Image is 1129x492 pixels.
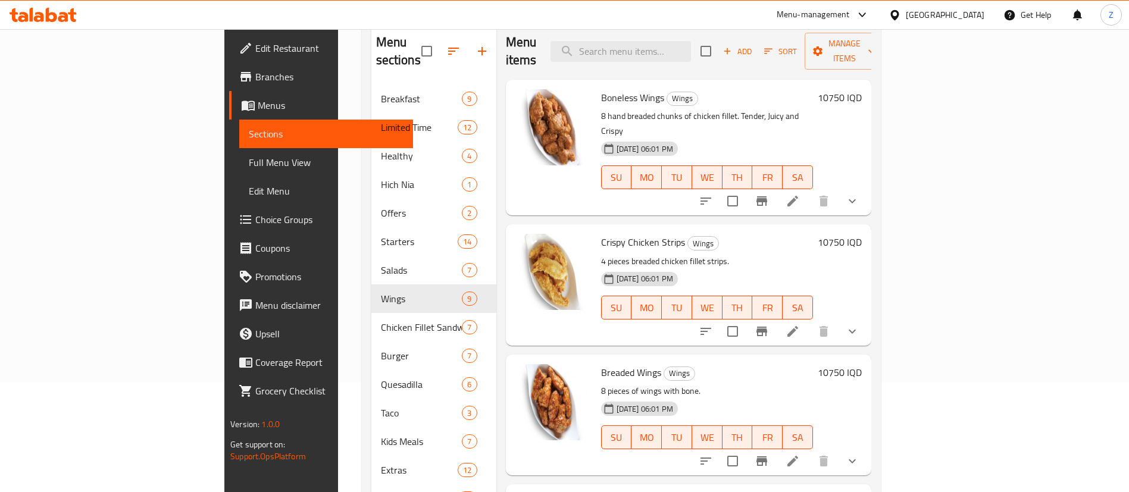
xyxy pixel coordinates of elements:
[249,155,404,170] span: Full Menu View
[612,403,678,415] span: [DATE] 06:01 PM
[723,425,753,449] button: TH
[381,177,462,192] span: Hich Nia
[255,212,404,227] span: Choice Groups
[371,399,496,427] div: Taco3
[255,241,404,255] span: Coupons
[462,151,476,162] span: 4
[462,293,476,305] span: 9
[601,425,632,449] button: SU
[786,454,800,468] a: Edit menu item
[601,384,813,399] p: 8 pieces of wings with bone.
[631,296,662,319] button: MO
[757,169,778,186] span: FR
[462,436,476,447] span: 7
[612,143,678,155] span: [DATE] 06:01 PM
[230,437,285,452] span: Get support on:
[458,234,477,249] div: items
[381,149,462,163] span: Healthy
[255,327,404,341] span: Upsell
[809,447,838,475] button: delete
[786,324,800,339] a: Edit menu item
[727,169,748,186] span: TH
[748,187,776,215] button: Branch-specific-item
[664,366,695,380] span: Wings
[458,236,476,247] span: 14
[631,425,662,449] button: MO
[255,355,404,369] span: Coverage Report
[664,366,695,381] div: Wings
[727,299,748,316] span: TH
[809,187,838,215] button: delete
[818,89,862,106] h6: 10750 IQD
[662,165,692,189] button: TU
[720,449,745,474] span: Select to update
[692,296,723,319] button: WE
[667,169,687,186] span: TU
[381,92,462,106] span: Breakfast
[462,208,476,219] span: 2
[255,298,404,312] span: Menu disclaimer
[687,236,719,250] div: Wings
[692,165,723,189] button: WE
[601,254,813,269] p: 4 pieces breaded chicken fillet strips.
[636,169,657,186] span: MO
[255,41,404,55] span: Edit Restaurant
[692,447,720,475] button: sort-choices
[756,42,805,61] span: Sort items
[720,189,745,214] span: Select to update
[718,42,756,61] button: Add
[462,349,477,363] div: items
[381,263,462,277] span: Salads
[239,148,413,177] a: Full Menu View
[818,364,862,381] h6: 10750 IQD
[748,317,776,346] button: Branch-specific-item
[371,341,496,370] div: Burger7
[787,429,808,446] span: SA
[906,8,984,21] div: [GEOGRAPHIC_DATA]
[757,299,778,316] span: FR
[371,142,496,170] div: Healthy4
[761,42,800,61] button: Sort
[381,349,462,363] span: Burger
[371,256,496,284] div: Salads7
[229,205,413,234] a: Choice Groups
[462,379,476,390] span: 6
[692,425,723,449] button: WE
[718,42,756,61] span: Add item
[783,296,813,319] button: SA
[667,92,698,106] div: Wings
[462,377,477,391] div: items
[229,34,413,62] a: Edit Restaurant
[692,317,720,346] button: sort-choices
[381,292,462,306] span: Wings
[229,234,413,262] a: Coupons
[229,348,413,377] a: Coverage Report
[230,449,306,464] a: Support.OpsPlatform
[381,234,458,249] div: Starters
[371,370,496,399] div: Quesadilla6
[381,377,462,391] span: Quesadilla
[748,447,776,475] button: Branch-specific-item
[515,364,592,440] img: Breaded Wings
[838,447,867,475] button: show more
[462,434,477,449] div: items
[667,299,687,316] span: TU
[462,408,476,419] span: 3
[692,187,720,215] button: sort-choices
[249,184,404,198] span: Edit Menu
[845,194,859,208] svg: Show Choices
[805,33,884,70] button: Manage items
[255,384,404,398] span: Grocery Checklist
[229,377,413,405] a: Grocery Checklist
[462,177,477,192] div: items
[845,454,859,468] svg: Show Choices
[783,425,813,449] button: SA
[458,122,476,133] span: 12
[551,41,691,62] input: search
[229,262,413,291] a: Promotions
[381,406,462,420] span: Taco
